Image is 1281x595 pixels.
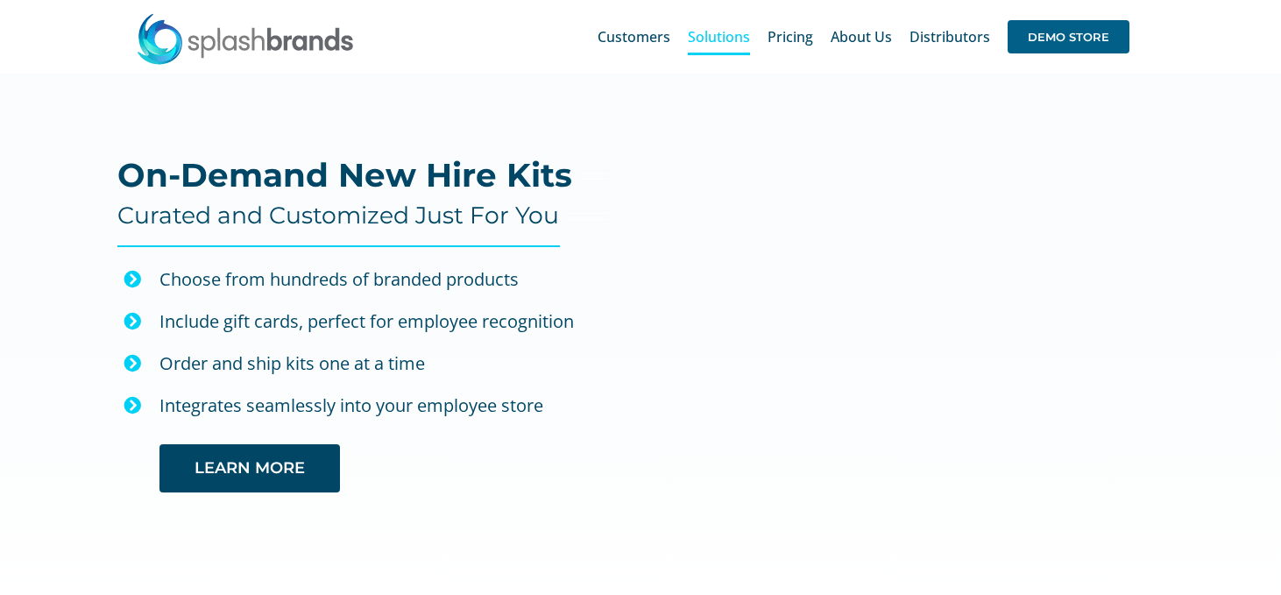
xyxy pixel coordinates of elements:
img: Anders New Hire Kit Web Image-01 [660,112,1170,576]
span: About Us [831,30,892,44]
span: Distributors [909,30,990,44]
span: DEMO STORE [1008,20,1129,53]
div: Include gift cards, perfect for employee recognition [159,307,609,336]
a: Distributors [909,9,990,65]
h4: Curated and Customized Just For You [117,202,559,230]
p: Order and ship kits one at a time [159,349,609,379]
nav: Main Menu [598,9,1129,65]
a: Pricing [768,9,813,65]
span: Customers [598,30,670,44]
span: Solutions [688,30,750,44]
div: Choose from hundreds of branded products [159,265,609,294]
h2: On-Demand New Hire Kits [117,158,572,193]
a: LEARN MORE [159,444,340,492]
a: Customers [598,9,670,65]
img: SplashBrands.com Logo [136,12,355,65]
p: Integrates seamlessly into your employee store [159,391,609,421]
span: Pricing [768,30,813,44]
span: LEARN MORE [195,459,305,478]
a: DEMO STORE [1008,9,1129,65]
